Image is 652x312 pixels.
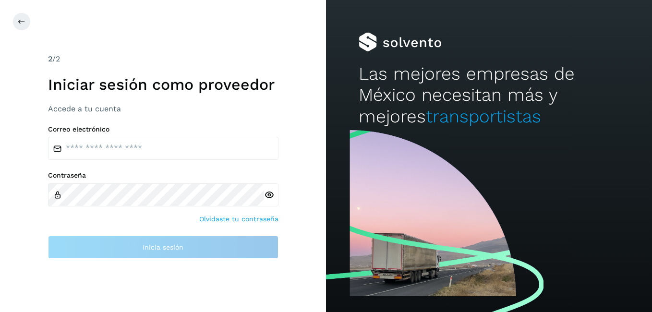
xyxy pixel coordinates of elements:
h2: Las mejores empresas de México necesitan más y mejores [359,63,619,127]
span: Inicia sesión [143,244,183,251]
h1: Iniciar sesión como proveedor [48,75,278,94]
div: /2 [48,53,278,65]
span: 2 [48,54,52,63]
span: transportistas [426,106,541,127]
button: Inicia sesión [48,236,278,259]
a: Olvidaste tu contraseña [199,214,278,224]
label: Correo electrónico [48,125,278,133]
label: Contraseña [48,171,278,180]
h3: Accede a tu cuenta [48,104,278,113]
